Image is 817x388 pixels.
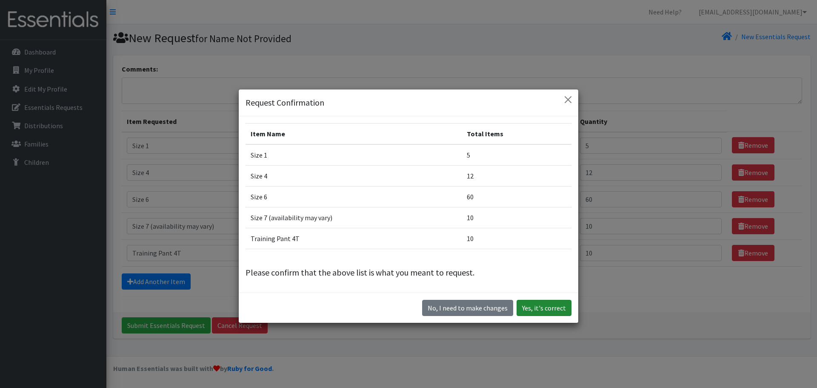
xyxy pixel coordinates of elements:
p: Please confirm that the above list is what you meant to request. [246,266,571,279]
td: Training Pant 4T [246,228,462,249]
td: Size 7 (availability may vary) [246,207,462,228]
td: 10 [462,228,571,249]
th: Total Items [462,123,571,144]
button: Close [561,93,575,106]
td: 12 [462,165,571,186]
td: 10 [462,207,571,228]
td: Size 4 [246,165,462,186]
td: 5 [462,144,571,166]
button: No I need to make changes [422,300,513,316]
td: 60 [462,186,571,207]
td: Size 6 [246,186,462,207]
td: Size 1 [246,144,462,166]
th: Item Name [246,123,462,144]
button: Yes, it's correct [517,300,571,316]
h5: Request Confirmation [246,96,324,109]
